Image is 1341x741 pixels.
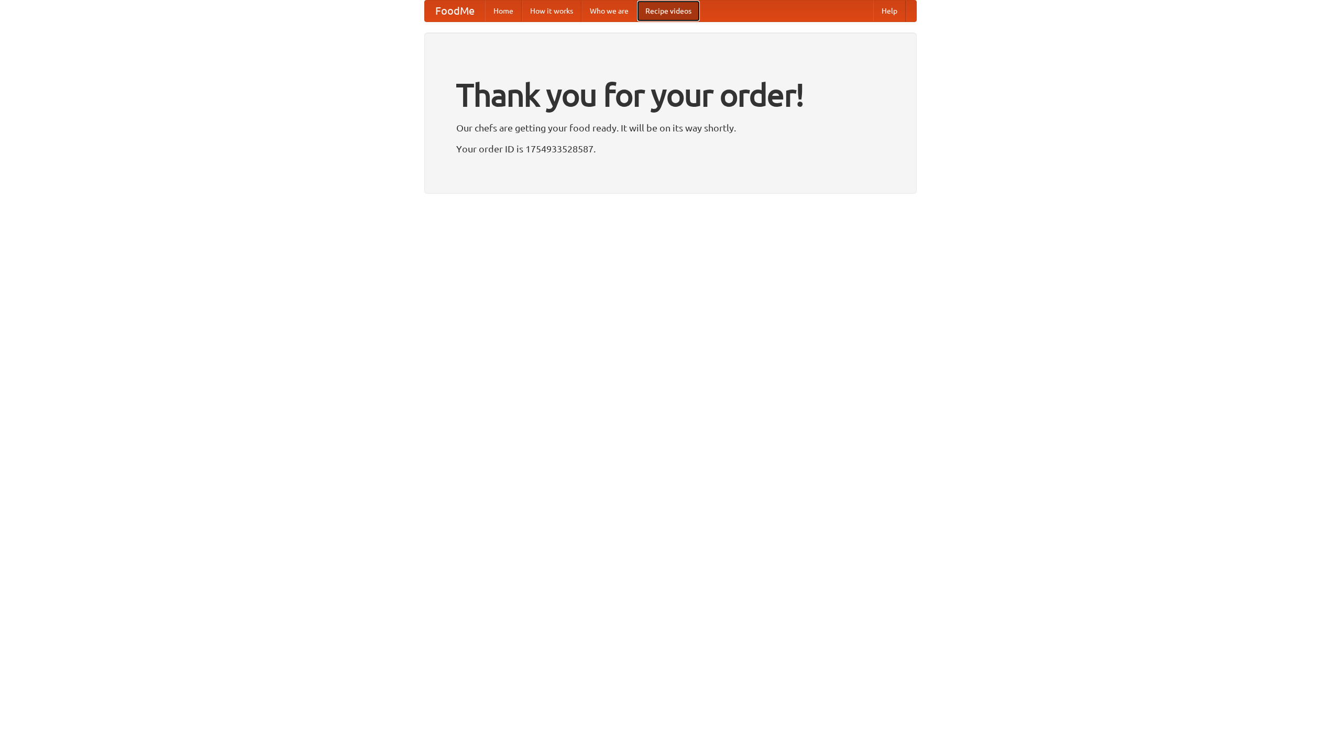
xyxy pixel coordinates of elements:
a: Home [485,1,522,21]
h1: Thank you for your order! [456,70,885,120]
p: Our chefs are getting your food ready. It will be on its way shortly. [456,120,885,136]
p: Your order ID is 1754933528587. [456,141,885,157]
a: FoodMe [425,1,485,21]
a: Who we are [581,1,637,21]
a: How it works [522,1,581,21]
a: Help [873,1,906,21]
a: Recipe videos [637,1,700,21]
